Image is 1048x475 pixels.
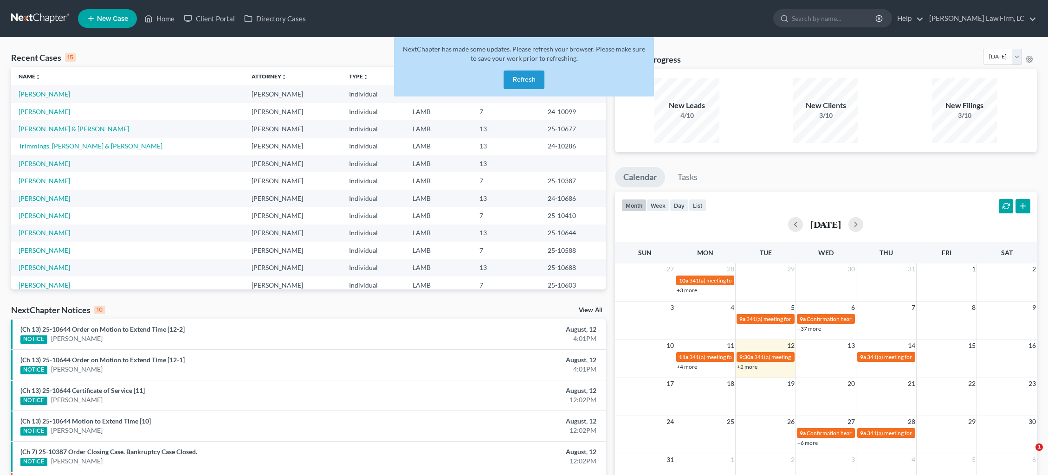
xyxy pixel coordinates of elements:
button: list [689,199,706,212]
span: 9a [800,315,806,322]
a: [PERSON_NAME] [51,426,103,435]
a: Typeunfold_more [349,73,369,80]
span: Wed [818,249,834,257]
td: LAMB [405,276,472,294]
span: 29 [786,263,796,275]
div: NOTICE [20,397,47,405]
div: 12:02PM [411,395,596,404]
span: Sat [1001,249,1013,257]
span: 9 [1031,302,1037,313]
td: 13 [472,259,540,276]
a: Attorneyunfold_more [252,73,287,80]
td: 13 [472,120,540,137]
span: 8 [971,302,977,313]
span: 5 [790,302,796,313]
td: 7 [472,172,540,189]
span: 14 [907,340,916,351]
a: Directory Cases [239,10,311,27]
td: 25-10387 [540,172,606,189]
td: Individual [342,242,406,259]
td: [PERSON_NAME] [244,259,342,276]
span: 341(a) meeting for [PERSON_NAME] [689,277,779,284]
td: LAMB [405,172,472,189]
td: [PERSON_NAME] [244,225,342,242]
td: LAMB [405,259,472,276]
div: New Leads [654,100,719,111]
div: 4:01PM [411,334,596,343]
td: 25-10410 [540,207,606,224]
td: [PERSON_NAME] [244,190,342,207]
span: 2 [1031,263,1037,275]
i: unfold_more [281,74,287,80]
i: unfold_more [35,74,41,80]
button: day [670,199,689,212]
a: [PERSON_NAME] & [PERSON_NAME] [19,125,129,133]
span: 11a [679,353,688,360]
span: NextChapter has made some updates. Please refresh your browser. Please make sure to save your wor... [403,45,645,62]
a: [PERSON_NAME] [51,334,103,343]
div: 4/10 [654,111,719,120]
span: 341(a) meeting for D'[PERSON_NAME] [689,353,784,360]
span: 30 [1028,416,1037,427]
td: 25-10644 [540,225,606,242]
span: 9a [800,430,806,436]
a: (Ch 13) 25-10644 Order on Motion to Extend Time [12-2] [20,325,185,333]
div: 12:02PM [411,456,596,466]
a: Trimmings, [PERSON_NAME] & [PERSON_NAME] [19,142,162,150]
iframe: Intercom live chat [1016,443,1039,466]
span: 3 [669,302,675,313]
span: 12 [786,340,796,351]
button: month [621,199,647,212]
a: Home [140,10,179,27]
a: [PERSON_NAME] [19,246,70,254]
td: LAMB [405,103,472,120]
span: 1 [971,263,977,275]
span: Sun [638,249,652,257]
span: 1 [730,454,735,465]
div: August, 12 [411,355,596,365]
span: 9a [860,353,866,360]
td: 7 [472,242,540,259]
td: 24-10686 [540,190,606,207]
a: Calendar [615,167,665,187]
span: 17 [666,378,675,389]
td: 25-10603 [540,276,606,294]
div: August, 12 [411,417,596,426]
span: 2 [790,454,796,465]
td: [PERSON_NAME] [244,172,342,189]
span: 6 [850,302,856,313]
span: Tue [760,249,772,257]
span: 10a [679,277,688,284]
span: Confirmation hearing for [PERSON_NAME] [807,315,912,322]
div: NOTICE [20,427,47,436]
span: 11 [726,340,735,351]
td: LAMB [405,225,472,242]
a: +2 more [737,363,757,370]
span: 25 [726,416,735,427]
a: [PERSON_NAME] [19,212,70,219]
span: 13 [847,340,856,351]
span: 19 [786,378,796,389]
td: 24-10286 [540,138,606,155]
td: 13 [472,225,540,242]
span: 21 [907,378,916,389]
a: Client Portal [179,10,239,27]
a: Nameunfold_more [19,73,41,80]
span: 30 [847,263,856,275]
td: Individual [342,138,406,155]
span: Confirmation hearing for [PERSON_NAME] [807,430,912,436]
td: LAMB [405,138,472,155]
td: [PERSON_NAME] [244,155,342,172]
div: 3/10 [793,111,858,120]
td: 24-10099 [540,103,606,120]
a: Help [893,10,924,27]
a: [PERSON_NAME] [51,395,103,404]
td: 7 [472,276,540,294]
div: New Filings [932,100,997,111]
div: New Clients [793,100,858,111]
a: +3 more [677,287,697,294]
td: Individual [342,85,406,103]
td: [PERSON_NAME] [244,138,342,155]
td: Individual [342,225,406,242]
a: +37 more [797,325,821,332]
